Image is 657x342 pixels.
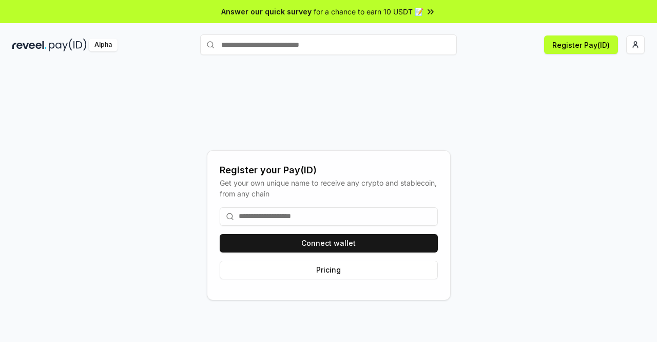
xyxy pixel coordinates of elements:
button: Pricing [220,261,438,279]
span: for a chance to earn 10 USDT 📝 [314,6,423,17]
button: Connect wallet [220,234,438,253]
div: Register your Pay(ID) [220,163,438,177]
button: Register Pay(ID) [544,35,618,54]
div: Alpha [89,39,118,51]
div: Get your own unique name to receive any crypto and stablecoin, from any chain [220,177,438,199]
span: Answer our quick survey [221,6,312,17]
img: reveel_dark [12,39,47,51]
img: pay_id [49,39,87,51]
